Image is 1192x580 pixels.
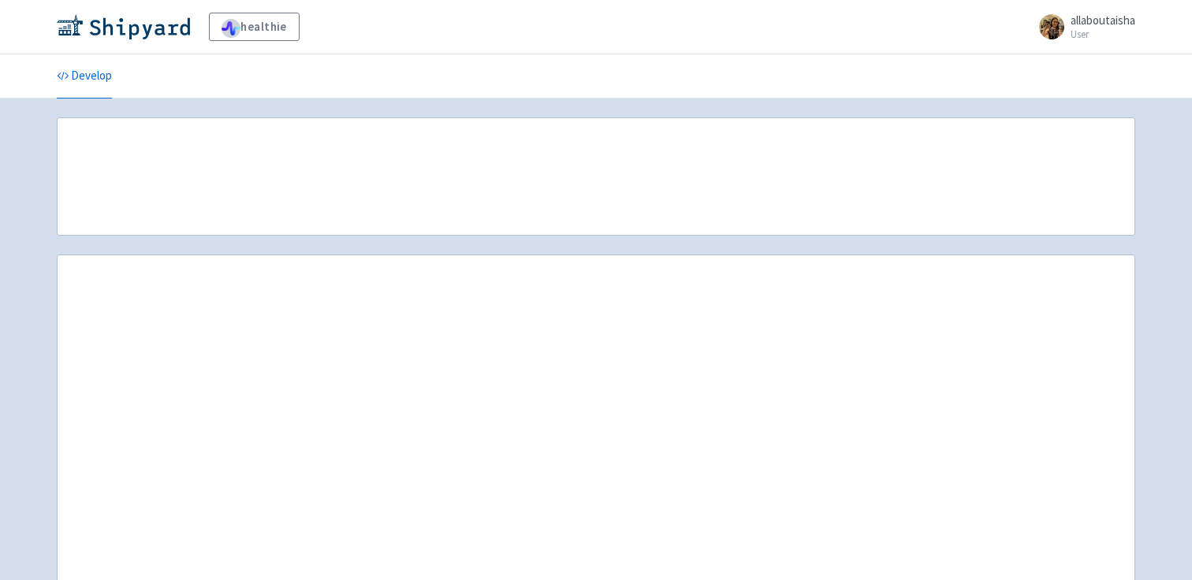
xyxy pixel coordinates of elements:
span: allaboutaisha [1071,13,1135,28]
img: Shipyard logo [57,14,190,39]
small: User [1071,29,1135,39]
a: healthie [209,13,300,41]
a: Develop [57,54,112,99]
a: allaboutaisha User [1030,14,1135,39]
